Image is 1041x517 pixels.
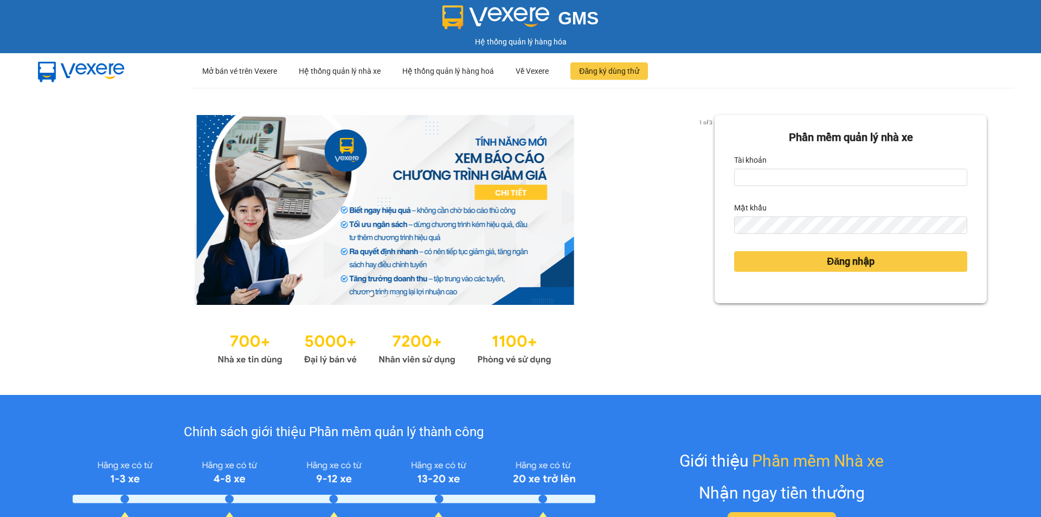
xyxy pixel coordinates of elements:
span: Đăng nhập [827,254,875,269]
div: Phần mềm quản lý nhà xe [734,129,967,146]
span: Đăng ký dùng thử [579,65,639,77]
button: next slide / item [699,115,715,305]
img: logo 2 [442,5,550,29]
div: Hệ thống quản lý hàng hóa [3,36,1038,48]
div: Giới thiệu [679,448,884,474]
span: Phần mềm Nhà xe [752,448,884,474]
div: Mở bán vé trên Vexere [202,54,277,88]
p: 1 of 3 [696,115,715,129]
label: Mật khẩu [734,199,767,216]
a: GMS [442,16,599,25]
li: slide item 1 [369,292,374,296]
img: Statistics.png [217,327,551,368]
input: Tài khoản [734,169,967,186]
img: mbUUG5Q.png [27,53,136,89]
button: previous slide / item [54,115,69,305]
div: Hệ thống quản lý hàng hoá [402,54,494,88]
div: Hệ thống quản lý nhà xe [299,54,381,88]
div: Chính sách giới thiệu Phần mềm quản lý thành công [73,422,595,443]
label: Tài khoản [734,151,767,169]
div: Nhận ngay tiền thưởng [699,480,865,506]
input: Mật khẩu [734,216,967,234]
button: Đăng ký dùng thử [570,62,648,80]
li: slide item 2 [382,292,387,296]
span: GMS [558,8,599,28]
div: Về Vexere [516,54,549,88]
li: slide item 3 [395,292,400,296]
button: Đăng nhập [734,251,967,272]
